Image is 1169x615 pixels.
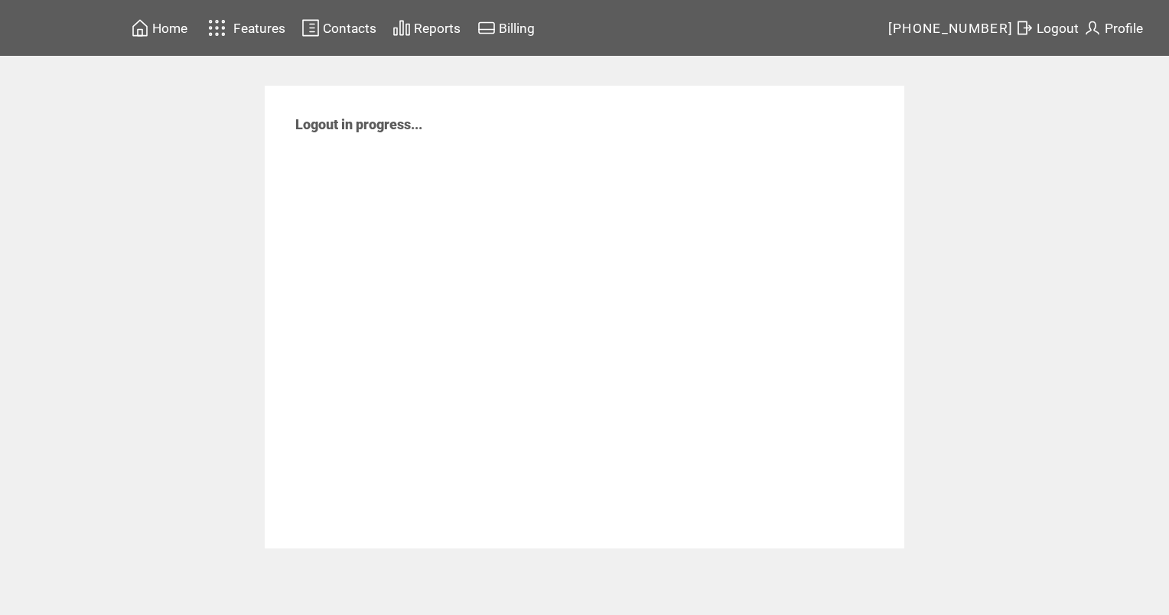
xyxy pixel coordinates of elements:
[475,16,537,40] a: Billing
[204,15,230,41] img: features.svg
[414,21,461,36] span: Reports
[1013,16,1081,40] a: Logout
[1105,21,1143,36] span: Profile
[131,18,149,37] img: home.svg
[152,21,187,36] span: Home
[888,21,1014,36] span: [PHONE_NUMBER]
[1037,21,1079,36] span: Logout
[323,21,376,36] span: Contacts
[392,18,411,37] img: chart.svg
[301,18,320,37] img: contacts.svg
[390,16,463,40] a: Reports
[295,116,422,132] span: Logout in progress...
[1083,18,1102,37] img: profile.svg
[1081,16,1145,40] a: Profile
[201,13,288,43] a: Features
[499,21,535,36] span: Billing
[299,16,379,40] a: Contacts
[129,16,190,40] a: Home
[233,21,285,36] span: Features
[1015,18,1034,37] img: exit.svg
[477,18,496,37] img: creidtcard.svg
